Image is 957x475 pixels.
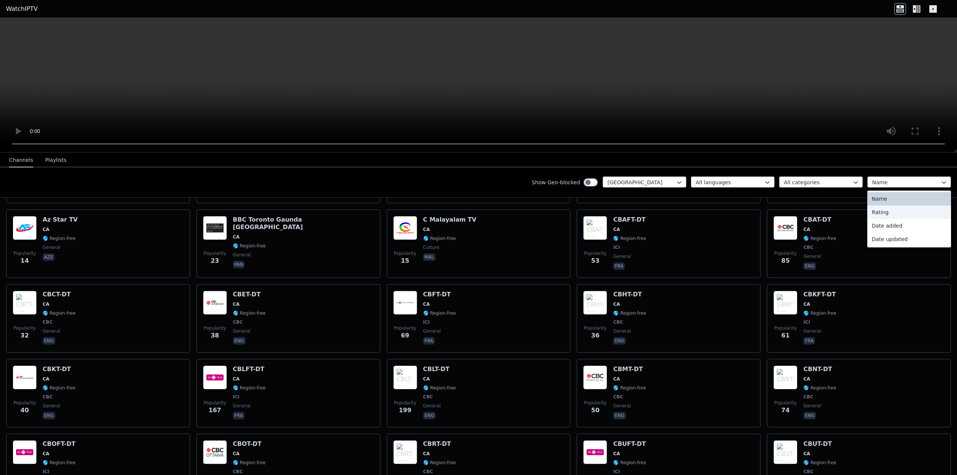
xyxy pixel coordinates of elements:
[204,400,226,406] span: Popularity
[423,244,440,250] span: culture
[423,469,433,475] span: CBC
[43,376,49,382] span: CA
[43,460,76,466] span: 🌎 Region-free
[394,250,416,256] span: Popularity
[393,291,417,315] img: CBFT-DT
[401,256,409,265] span: 15
[803,235,836,241] span: 🌎 Region-free
[43,385,76,391] span: 🌎 Region-free
[13,440,37,464] img: CBOFT-DT
[613,310,646,316] span: 🌎 Region-free
[613,403,631,409] span: general
[591,331,599,340] span: 36
[867,232,951,246] div: Date updated
[423,328,441,334] span: general
[394,400,416,406] span: Popularity
[401,331,409,340] span: 69
[233,216,374,231] h6: BBC Toronto Gaunda [GEOGRAPHIC_DATA]
[43,253,55,261] p: aze
[423,394,433,400] span: CBC
[773,216,797,240] img: CBAT-DT
[13,250,36,256] span: Popularity
[803,310,836,316] span: 🌎 Region-free
[393,440,417,464] img: CBRT-DT
[233,451,240,457] span: CA
[867,219,951,232] div: Date added
[394,325,416,331] span: Popularity
[233,243,266,249] span: 🌎 Region-free
[613,328,631,334] span: general
[233,234,240,240] span: CA
[423,319,430,325] span: ICI
[774,250,797,256] span: Popularity
[781,406,790,415] span: 74
[203,440,227,464] img: CBOT-DT
[203,216,227,240] img: BBC Toronto Gaunda Punjab
[773,440,797,464] img: CBUT-DT
[233,394,240,400] span: ICI
[43,301,49,307] span: CA
[803,262,816,270] p: eng
[43,328,60,334] span: general
[43,337,55,345] p: eng
[423,235,456,241] span: 🌎 Region-free
[591,256,599,265] span: 53
[43,412,55,419] p: eng
[423,451,430,457] span: CA
[233,319,243,325] span: CBC
[204,325,226,331] span: Popularity
[803,337,815,345] p: fra
[43,216,78,223] h6: Az Star TV
[584,250,606,256] span: Popularity
[583,440,607,464] img: CBUFT-DT
[423,310,456,316] span: 🌎 Region-free
[423,253,436,261] p: mal
[6,4,38,13] a: WatchIPTV
[43,403,60,409] span: general
[803,244,813,250] span: CBC
[803,216,836,223] h6: CBAT-DT
[43,244,60,250] span: general
[613,440,646,448] h6: CBUFT-DT
[613,262,625,270] p: fra
[423,385,456,391] span: 🌎 Region-free
[613,412,626,419] p: eng
[13,291,37,315] img: CBCT-DT
[43,226,49,232] span: CA
[803,451,810,457] span: CA
[803,328,821,334] span: general
[774,400,797,406] span: Popularity
[233,403,250,409] span: general
[9,153,33,167] button: Channels
[613,460,646,466] span: 🌎 Region-free
[45,153,67,167] button: Playlists
[803,291,836,298] h6: CBKFT-DT
[233,385,266,391] span: 🌎 Region-free
[781,331,790,340] span: 61
[867,206,951,219] div: Rating
[13,365,37,389] img: CBKT-DT
[803,376,810,382] span: CA
[43,310,76,316] span: 🌎 Region-free
[613,337,626,345] p: eng
[613,451,620,457] span: CA
[803,403,821,409] span: general
[233,460,266,466] span: 🌎 Region-free
[803,319,810,325] span: ICI
[584,325,606,331] span: Popularity
[233,365,266,373] h6: CBLFT-DT
[43,291,76,298] h6: CBCT-DT
[209,406,221,415] span: 167
[423,412,436,419] p: eng
[233,261,245,268] p: pan
[613,253,631,259] span: general
[423,403,441,409] span: general
[423,301,430,307] span: CA
[43,365,76,373] h6: CBKT-DT
[613,394,623,400] span: CBC
[43,235,76,241] span: 🌎 Region-free
[43,469,49,475] span: ICI
[233,337,246,345] p: eng
[774,325,797,331] span: Popularity
[613,319,623,325] span: CBC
